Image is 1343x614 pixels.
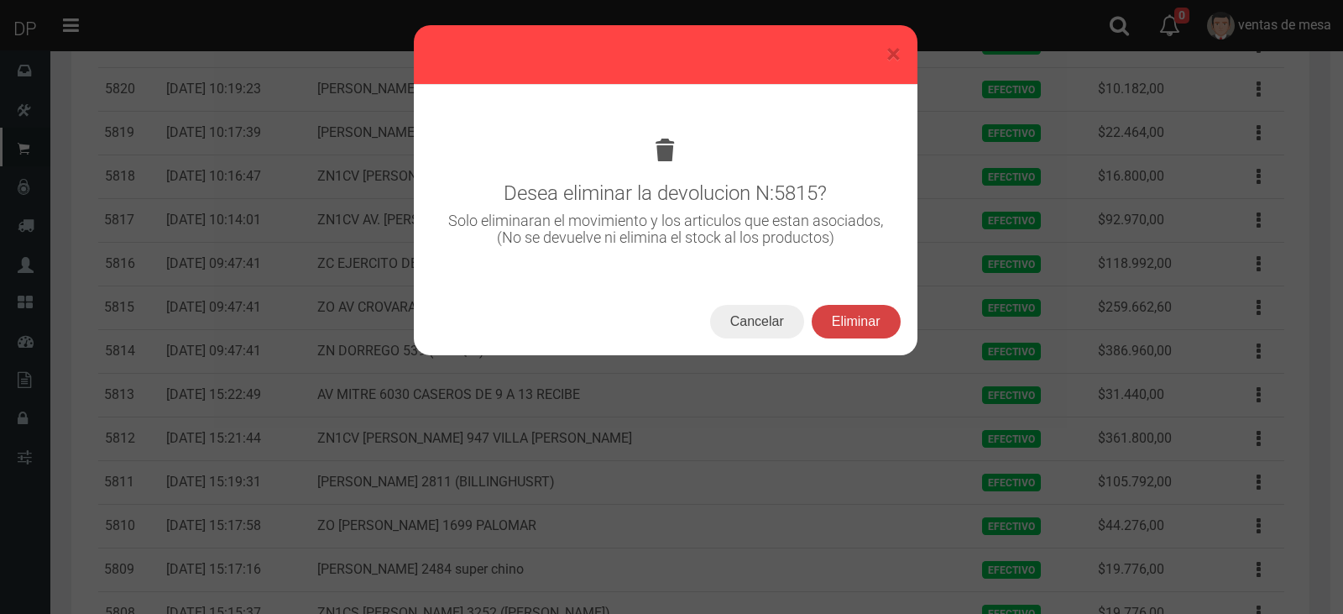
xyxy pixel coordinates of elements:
[812,305,901,338] button: Eliminar
[886,38,901,70] span: ×
[886,40,901,67] button: Close
[710,305,804,338] button: Cancelar
[774,181,818,205] span: 5815
[447,213,884,246] h4: Solo eliminaran el movimiento y los articulos que estan asociados, (No se devuelve ni elimina el ...
[447,182,884,204] h3: Desea eliminar la devolucion N: ?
